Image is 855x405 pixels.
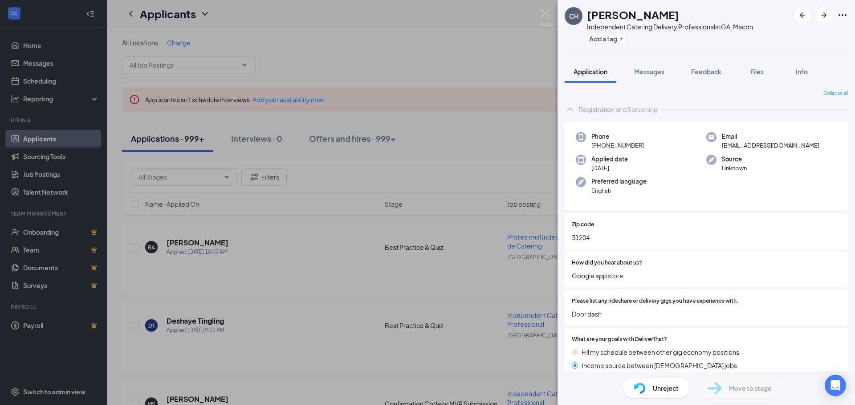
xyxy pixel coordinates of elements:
[587,7,679,22] h1: [PERSON_NAME]
[653,383,679,393] span: Unreject
[825,375,846,396] div: Open Intercom Messenger
[572,259,642,267] span: How did you hear about us?
[691,68,721,76] span: Feedback
[823,90,848,97] span: Collapse all
[565,104,575,115] svg: ChevronUp
[796,68,808,76] span: Info
[572,271,841,281] span: Google app store
[591,132,644,141] span: Phone
[816,7,832,23] button: ArrowRight
[591,186,647,195] span: English
[729,383,772,393] span: Move to stage
[837,10,848,20] svg: Ellipses
[579,105,658,114] div: Registration and Screening
[587,22,753,31] div: Independent Catering Delivery Professional at GA, Macon
[569,12,578,20] div: CH
[572,297,738,305] span: Please list any rideshare or delivery gigs you have experience with.
[582,347,739,357] span: Fill my schedule between other gig economy positions
[574,68,607,76] span: Application
[722,164,747,172] span: Unknown
[619,36,624,41] svg: Plus
[591,177,647,186] span: Preferred language
[572,335,667,344] span: What are your goals with DeliverThat?
[572,221,594,229] span: Zip code
[722,141,819,150] span: [EMAIL_ADDRESS][DOMAIN_NAME]
[794,7,810,23] button: ArrowLeftNew
[818,10,829,20] svg: ArrowRight
[591,141,644,150] span: [PHONE_NUMBER]
[722,132,819,141] span: Email
[797,10,808,20] svg: ArrowLeftNew
[750,68,764,76] span: Files
[572,233,841,242] span: 31204
[587,34,627,43] button: PlusAdd a tag
[722,155,747,164] span: Source
[572,309,841,319] span: Door dash
[582,361,737,370] span: Income source between [DEMOGRAPHIC_DATA] jobs
[591,155,628,164] span: Applied date
[591,164,628,172] span: [DATE]
[634,68,664,76] span: Messages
